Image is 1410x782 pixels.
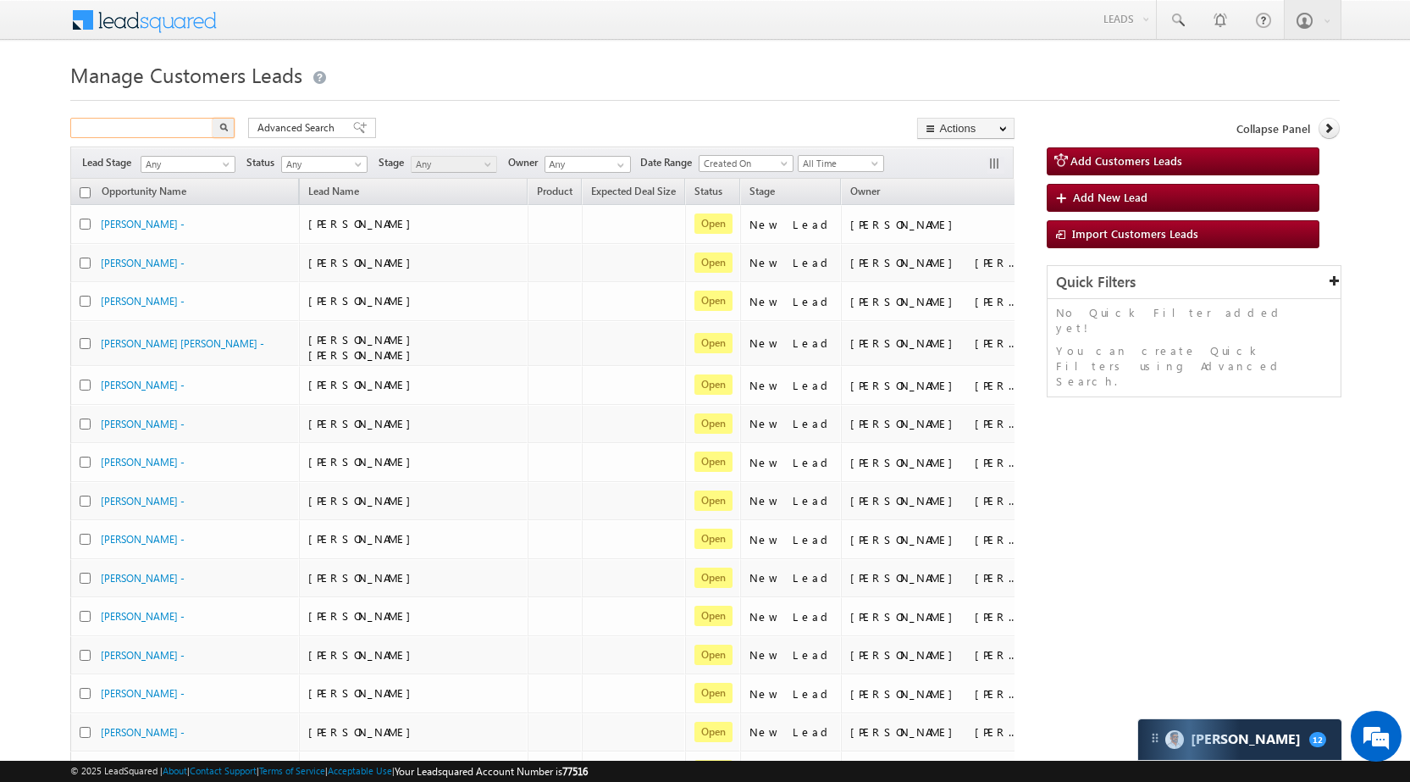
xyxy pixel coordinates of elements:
[300,182,368,204] span: Lead Name
[508,155,545,170] span: Owner
[608,157,629,174] a: Show All Items
[308,685,419,700] span: [PERSON_NAME]
[749,493,834,508] div: New Lead
[101,610,185,623] a: [PERSON_NAME] -
[749,647,834,663] div: New Lead
[798,155,884,172] a: All Time
[850,455,1020,470] div: [PERSON_NAME] [PERSON_NAME]
[694,413,733,434] span: Open
[850,255,1020,270] div: [PERSON_NAME] [PERSON_NAME]
[694,606,733,626] span: Open
[190,765,257,776] a: Contact Support
[694,491,733,511] span: Open
[749,255,834,270] div: New Lead
[219,123,228,131] img: Search
[101,533,185,546] a: [PERSON_NAME] -
[1148,731,1162,745] img: carter-drag
[70,61,302,88] span: Manage Customers Leads
[281,156,368,173] a: Any
[1073,190,1147,204] span: Add New Lead
[850,217,1020,232] div: [PERSON_NAME]
[799,156,879,171] span: All Time
[694,529,733,549] span: Open
[308,332,419,362] span: [PERSON_NAME] [PERSON_NAME]
[1137,718,1342,761] div: carter-dragCarter[PERSON_NAME]12
[101,687,185,700] a: [PERSON_NAME] -
[102,185,186,197] span: Opportunity Name
[850,647,1020,663] div: [PERSON_NAME] [PERSON_NAME]
[749,570,834,585] div: New Lead
[1056,343,1332,389] p: You can create Quick Filters using Advanced Search.
[850,294,1020,309] div: [PERSON_NAME] [PERSON_NAME]
[101,295,185,308] a: [PERSON_NAME] -
[850,570,1020,585] div: [PERSON_NAME] [PERSON_NAME]
[694,452,733,472] span: Open
[1072,226,1198,241] span: Import Customers Leads
[850,609,1020,624] div: [PERSON_NAME] [PERSON_NAME]
[308,293,419,308] span: [PERSON_NAME]
[101,379,185,391] a: [PERSON_NAME] -
[917,118,1015,139] button: Actions
[308,608,419,623] span: [PERSON_NAME]
[259,765,325,776] a: Terms of Service
[749,294,834,309] div: New Lead
[1236,121,1310,136] span: Collapse Panel
[583,182,684,204] a: Expected Deal Size
[1056,305,1332,336] p: No Quick Filter added yet!
[694,374,733,395] span: Open
[1070,153,1182,168] span: Add Customers Leads
[694,333,733,353] span: Open
[749,609,834,624] div: New Lead
[308,454,419,469] span: [PERSON_NAME]
[328,765,392,776] a: Acceptable Use
[749,455,834,470] div: New Lead
[749,378,834,393] div: New Lead
[749,336,834,351] div: New Lead
[379,155,411,170] span: Stage
[308,493,419,507] span: [PERSON_NAME]
[694,252,733,273] span: Open
[308,255,419,269] span: [PERSON_NAME]
[694,214,733,234] span: Open
[82,155,138,170] span: Lead Stage
[101,337,264,350] a: [PERSON_NAME] [PERSON_NAME] -
[308,647,419,662] span: [PERSON_NAME]
[1309,732,1326,747] span: 12
[101,572,185,585] a: [PERSON_NAME] -
[850,686,1020,702] div: [PERSON_NAME] [PERSON_NAME]
[749,217,834,232] div: New Lead
[694,645,733,665] span: Open
[850,493,1020,508] div: [PERSON_NAME] [PERSON_NAME]
[562,765,588,778] span: 77516
[308,570,419,585] span: [PERSON_NAME]
[246,155,281,170] span: Status
[850,532,1020,547] div: [PERSON_NAME] [PERSON_NAME]
[591,185,676,197] span: Expected Deal Size
[749,724,834,740] div: New Lead
[694,291,733,311] span: Open
[749,686,834,702] div: New Lead
[694,722,733,742] span: Open
[699,156,788,171] span: Created On
[749,532,834,547] div: New Lead
[101,495,185,507] a: [PERSON_NAME] -
[686,182,731,204] a: Status
[101,456,185,469] a: [PERSON_NAME] -
[308,724,419,739] span: [PERSON_NAME]
[640,155,699,170] span: Date Range
[308,531,419,546] span: [PERSON_NAME]
[163,765,187,776] a: About
[93,182,195,204] a: Opportunity Name
[395,765,588,778] span: Your Leadsquared Account Number is
[101,649,185,662] a: [PERSON_NAME] -
[694,568,733,588] span: Open
[850,185,880,197] span: Owner
[257,120,340,136] span: Advanced Search
[282,157,362,172] span: Any
[694,683,733,703] span: Open
[101,257,185,269] a: [PERSON_NAME] -
[545,156,631,173] input: Type to Search
[141,157,229,172] span: Any
[1048,266,1341,299] div: Quick Filters
[70,763,588,779] span: © 2025 LeadSquared | | | | |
